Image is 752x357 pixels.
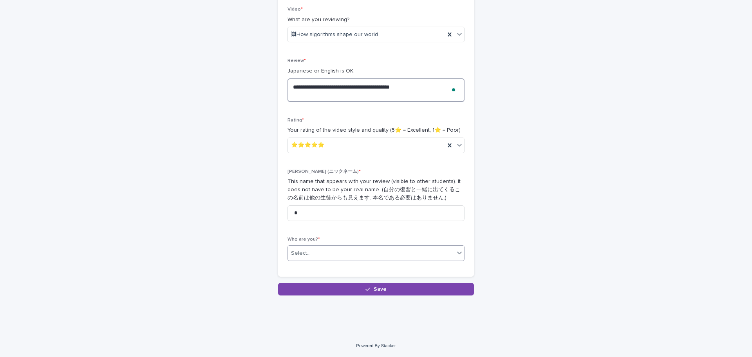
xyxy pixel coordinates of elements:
[291,249,311,257] div: Select...
[374,286,387,292] span: Save
[287,67,465,75] p: Japanese or English is OK.
[287,178,465,202] p: This name that appears with your review (visible to other students). It does not have to be your ...
[287,58,306,63] span: Review
[278,283,474,295] button: Save
[287,118,304,123] span: Rating
[291,141,324,149] span: ⭐️⭐️⭐️⭐️⭐️
[356,343,396,348] a: Powered By Stacker
[287,78,465,102] textarea: To enrich screen reader interactions, please activate Accessibility in Grammarly extension settings
[287,237,320,242] span: Who are you?
[287,7,303,12] span: Video
[287,126,465,134] p: Your rating of the video style and quality (5⭐️ = Excellent, 1⭐️ = Poor)
[287,16,465,24] p: What are you reviewing?
[287,169,361,174] span: [PERSON_NAME] (ニックネーム)
[291,31,378,39] span: 🖼How algorithms shape our world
